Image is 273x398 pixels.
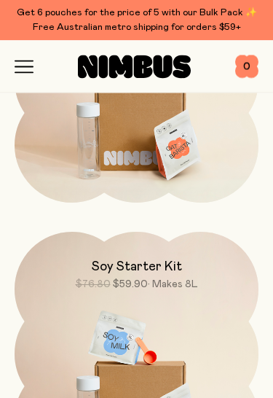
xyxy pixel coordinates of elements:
[15,6,258,35] div: Get 6 pouches for the price of 5 with our Bulk Pack ✨ Free Australian metro shipping for orders $59+
[235,55,258,79] button: 0
[92,259,182,276] h2: Soy Starter Kit
[148,280,198,290] span: • Makes 8L
[113,280,148,290] span: $59.90
[76,280,111,290] span: $76.80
